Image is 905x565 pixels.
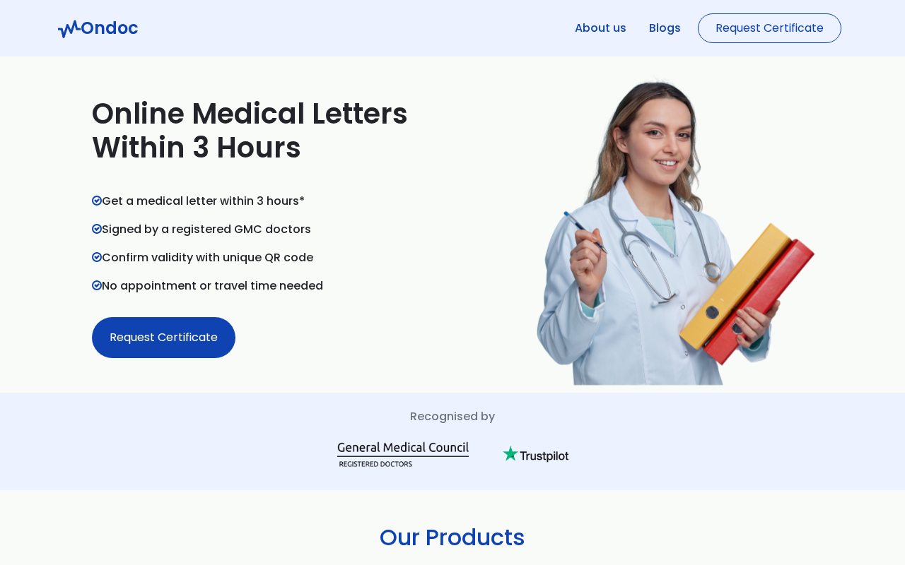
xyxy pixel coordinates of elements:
[58,16,139,40] a: Ondoc
[92,244,419,272] li: Confirm validity with unique QR code
[337,440,469,467] img: play_image
[575,20,626,36] a: About us
[92,131,419,165] div: Within 3 Hours
[649,20,681,36] a: Blogs
[92,272,419,300] li: No appointment or travel time needed
[92,317,235,358] a: Request Certificate
[92,215,419,244] li: Signed by a registered GMC doctors
[92,97,419,170] h1: Online Medical Letters
[58,18,81,40] img: Ondoc logo
[503,440,568,467] img: play_image
[413,70,887,386] img: Banner image
[58,524,847,551] div: Our Products
[92,187,419,215] li: Get a medical letter within 3 hours*
[698,13,841,43] a: Request Certificate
